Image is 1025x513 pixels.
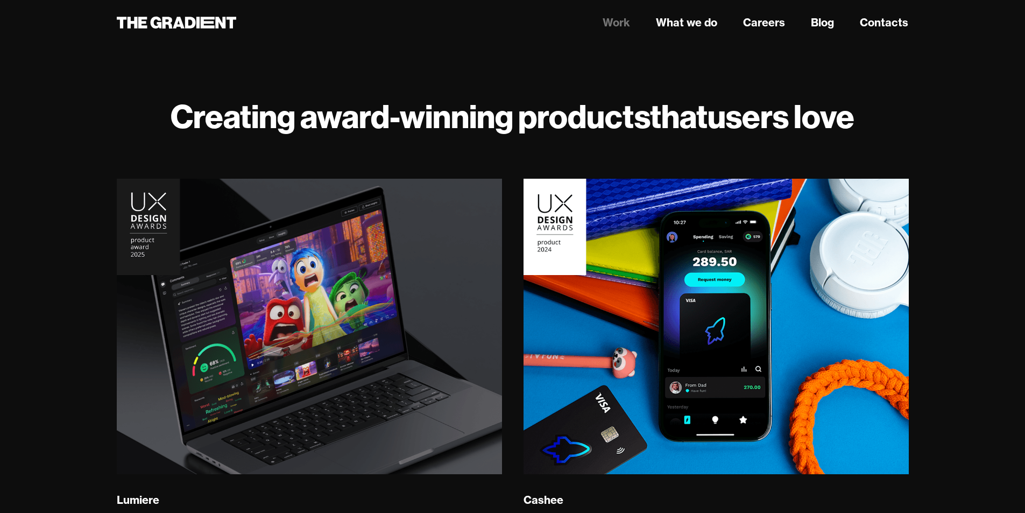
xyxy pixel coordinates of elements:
div: Cashee [524,493,563,507]
a: Work [603,15,630,31]
a: What we do [656,15,717,31]
div: Lumiere [117,493,159,507]
a: Blog [811,15,834,31]
h1: Creating award-winning products users love [117,97,909,136]
strong: that [650,96,708,137]
a: Contacts [860,15,908,31]
a: Careers [743,15,785,31]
